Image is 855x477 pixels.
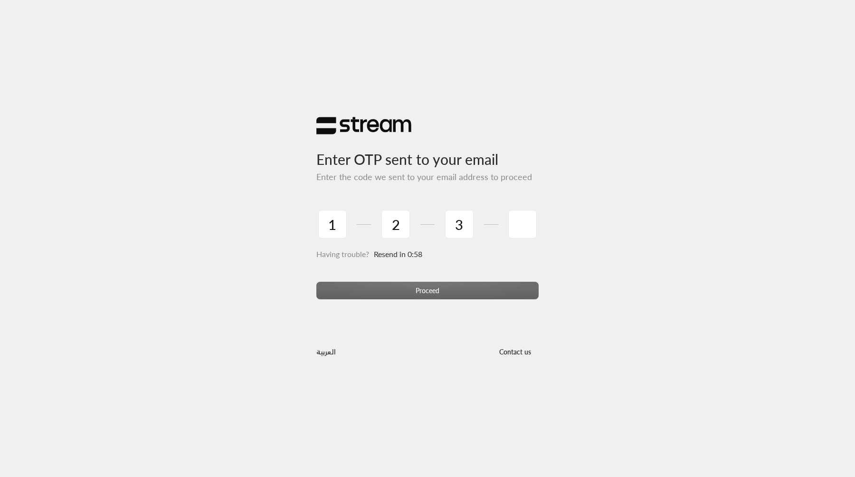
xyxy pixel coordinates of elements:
h3: Enter OTP sent to your email [316,135,539,168]
span: Resend in 0:58 [374,249,422,258]
button: Contact us [491,343,539,360]
a: Contact us [491,348,539,356]
span: Having trouble? [316,249,369,258]
img: Stream Logo [316,116,411,135]
h5: Enter the code we sent to your email address to proceed [316,172,539,182]
a: العربية [316,343,336,360]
